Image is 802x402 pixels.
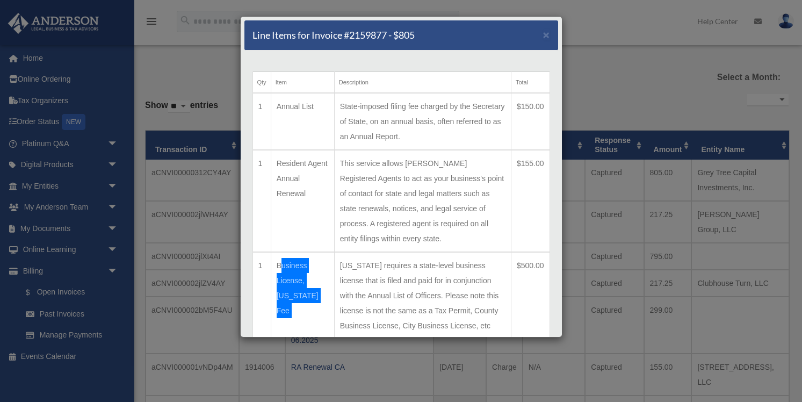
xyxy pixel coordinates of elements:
[334,150,511,252] td: This service allows [PERSON_NAME] Registered Agents to act as your business's point of contact fo...
[252,93,271,150] td: 1
[543,29,550,40] button: Close
[511,150,550,252] td: $155.00
[511,93,550,150] td: $150.00
[334,93,511,150] td: State-imposed filing fee charged by the Secretary of State, on an annual basis, often referred to...
[334,252,511,339] td: [US_STATE] requires a state-level business license that is filed and paid for in conjunction with...
[271,252,334,339] td: Business License, [US_STATE] Fee
[543,28,550,41] span: ×
[334,72,511,94] th: Description
[252,72,271,94] th: Qty
[511,72,550,94] th: Total
[252,252,271,339] td: 1
[271,150,334,252] td: Resident Agent Annual Renewal
[252,28,415,42] h5: Line Items for Invoice #2159877 - $805
[511,252,550,339] td: $500.00
[271,93,334,150] td: Annual List
[252,150,271,252] td: 1
[271,72,334,94] th: Item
